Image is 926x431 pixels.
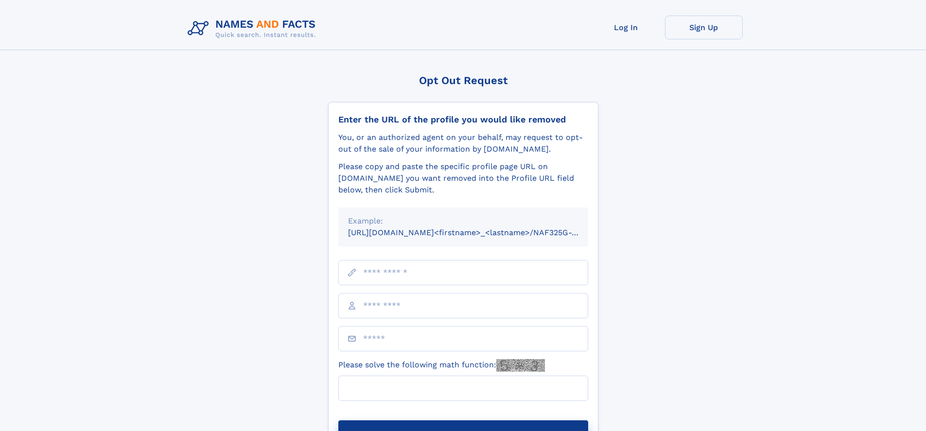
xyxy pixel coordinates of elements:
[338,132,588,155] div: You, or an authorized agent on your behalf, may request to opt-out of the sale of your informatio...
[328,74,598,86] div: Opt Out Request
[184,16,324,42] img: Logo Names and Facts
[338,359,545,372] label: Please solve the following math function:
[665,16,743,39] a: Sign Up
[348,228,607,237] small: [URL][DOMAIN_NAME]<firstname>_<lastname>/NAF325G-xxxxxxxx
[348,215,578,227] div: Example:
[338,114,588,125] div: Enter the URL of the profile you would like removed
[338,161,588,196] div: Please copy and paste the specific profile page URL on [DOMAIN_NAME] you want removed into the Pr...
[587,16,665,39] a: Log In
